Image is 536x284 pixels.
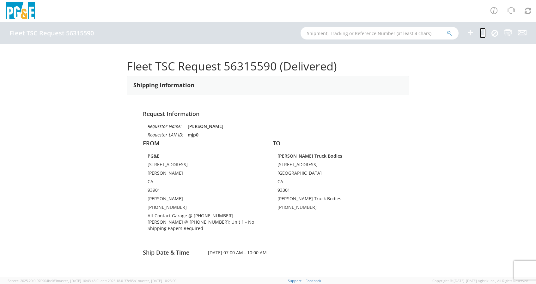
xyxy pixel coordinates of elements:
td: [STREET_ADDRESS] [277,161,388,170]
h3: Shipping Information [133,82,194,88]
span: Server: 2025.20.0-970904bc0f3 [8,278,95,283]
h4: Request Information [143,111,393,117]
span: [DATE] 07:00 AM - 10:00 AM [203,250,333,256]
strong: mjp0 [188,132,198,138]
h4: Fleet TSC Request 56315590 [9,30,94,37]
span: master, [DATE] 10:43:43 [57,278,95,283]
span: master, [DATE] 10:25:00 [138,278,176,283]
td: [PERSON_NAME] [148,196,259,204]
td: [PERSON_NAME] [148,170,259,178]
h1: Fleet TSC Request 56315590 (Delivered) [127,60,409,73]
strong: [PERSON_NAME] [188,123,223,129]
i: Requestor Name: [148,123,182,129]
span: Client: 2025.18.0-37e85b1 [96,278,176,283]
strong: PG&E [148,153,159,159]
td: [STREET_ADDRESS] [148,161,259,170]
img: pge-logo-06675f144f4cfa6a6814.png [5,2,36,21]
i: Requestor LAN ID: [148,132,183,138]
td: [PHONE_NUMBER] [148,204,259,213]
span: Copyright © [DATE]-[DATE] Agistix Inc., All Rights Reserved [432,278,528,283]
a: Feedback [306,278,321,283]
h4: FROM [143,140,263,147]
td: [PHONE_NUMBER] [277,204,388,213]
td: 93901 [148,187,259,196]
td: [GEOGRAPHIC_DATA] [277,170,388,178]
td: CA [277,178,388,187]
a: Support [288,278,301,283]
td: CA [148,178,259,187]
h4: Ship Date & Time [138,250,203,256]
td: 93301 [277,187,388,196]
td: Alt Contact Garage @ [PHONE_NUMBER] [PERSON_NAME] @ [PHONE_NUMBER]; Unit 1 - No Shipping Papers R... [148,213,259,234]
strong: [PERSON_NAME] Truck Bodies [277,153,342,159]
input: Shipment, Tracking or Reference Number (at least 4 chars) [301,27,459,39]
td: [PERSON_NAME] Truck Bodies [277,196,388,204]
h4: TO [273,140,393,147]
